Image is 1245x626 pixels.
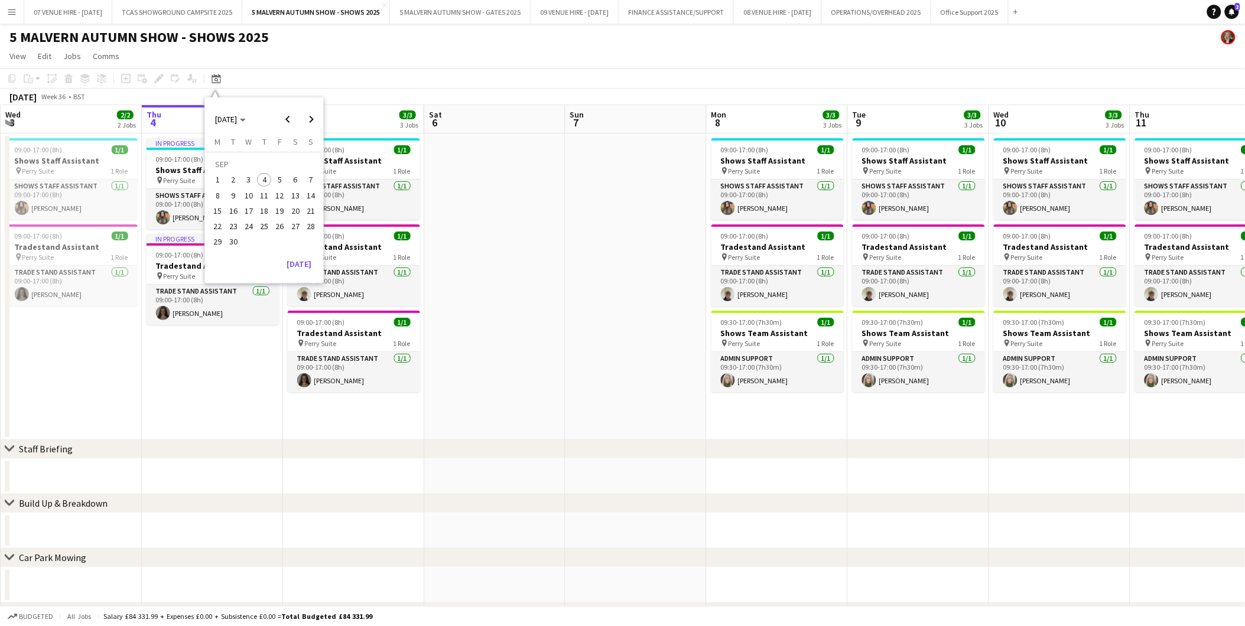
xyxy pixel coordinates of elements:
span: 1/1 [394,232,411,240]
h3: Shows Team Assistant [853,328,985,338]
td: SEP [210,156,318,172]
app-card-role: Admin Support1/109:30-17:00 (7h30m)[PERSON_NAME] [711,352,844,392]
div: 2 Jobs [118,120,136,129]
span: 09:00-17:00 (8h) [721,232,769,240]
div: In progress [147,234,279,243]
button: 07 VENUE HIRE - [DATE] [24,1,112,24]
h3: Tradestand Assistant [147,260,279,271]
span: 1 Role [111,253,128,262]
button: 29-09-2025 [210,234,225,249]
h3: Tradestand Assistant [853,242,985,252]
app-job-card: In progress09:00-17:00 (8h)1/1Shows Staff Assistant Perry Suite1 RoleShows Staff Assistant1/109:0... [147,138,279,229]
span: Perry Suite [1011,339,1043,348]
button: [DATE] [282,255,316,273]
span: 09:00-17:00 (8h) [15,232,63,240]
span: Perry Suite [1011,167,1043,175]
span: 1 Role [1100,167,1117,175]
span: Edit [38,51,51,61]
span: Perry Suite [1011,253,1043,262]
span: 14 [304,188,318,203]
button: 09-09-2025 [226,188,241,203]
span: 09:00-17:00 (8h) [862,232,910,240]
span: 09:00-17:00 (8h) [862,145,910,154]
span: 1/1 [818,318,834,327]
app-card-role: Shows Staff Assistant1/109:00-17:00 (8h)[PERSON_NAME] [5,180,138,220]
span: T [262,136,266,147]
span: F [278,136,282,147]
span: 15 [211,204,225,218]
app-card-role: Trade Stand Assistant1/109:00-17:00 (8h)[PERSON_NAME] [147,285,279,325]
app-user-avatar: Emily Jauncey [1221,30,1236,44]
app-job-card: 09:00-17:00 (8h)1/1Shows Staff Assistant Perry Suite1 RoleShows Staff Assistant1/109:00-17:00 (8h... [994,138,1126,220]
button: Next month [300,107,323,131]
span: 5 [273,173,287,187]
app-card-role: Trade Stand Assistant1/109:00-17:00 (8h)[PERSON_NAME] [288,266,420,306]
button: 12-09-2025 [272,188,287,203]
span: 12 [273,188,287,203]
span: T [231,136,235,147]
span: 1 Role [958,167,976,175]
div: 09:00-17:00 (8h)1/1Shows Staff Assistant Perry Suite1 RoleShows Staff Assistant1/109:00-17:00 (8h... [5,138,138,220]
span: 1 Role [958,339,976,348]
span: 1/1 [394,145,411,154]
h3: Shows Staff Assistant [147,165,279,175]
span: 11 [257,188,271,203]
span: 09:00-17:00 (8h) [1003,145,1051,154]
div: In progress [147,138,279,148]
button: 14-09-2025 [303,188,318,203]
span: 16 [226,204,240,218]
a: View [5,48,31,64]
h3: Tradestand Assistant [288,328,420,338]
span: Thu [147,109,161,120]
app-card-role: Trade Stand Assistant1/109:00-17:00 (8h)[PERSON_NAME] [288,352,420,392]
span: 20 [288,204,303,218]
span: Perry Suite [729,253,760,262]
span: 09:00-17:00 (8h) [15,145,63,154]
div: 09:00-17:00 (8h)1/1Tradestand Assistant Perry Suite1 RoleTrade Stand Assistant1/109:00-17:00 (8h)... [711,224,844,306]
span: Perry Suite [1152,167,1184,175]
button: 18-09-2025 [256,203,272,219]
span: 09:30-17:00 (7h30m) [721,318,782,327]
span: 1/1 [1100,318,1117,327]
span: 24 [242,219,256,233]
span: 09:00-17:00 (8h) [156,155,204,164]
span: Perry Suite [22,167,54,175]
span: Perry Suite [729,339,760,348]
span: Jobs [63,51,81,61]
span: 29 [211,235,225,249]
div: Car Park Mowing [19,552,86,563]
app-card-role: Shows Staff Assistant1/109:00-17:00 (8h)[PERSON_NAME] [853,180,985,220]
span: 2 [226,173,240,187]
button: 08-09-2025 [210,188,225,203]
button: Previous month [276,107,300,131]
span: 1/1 [394,318,411,327]
h3: Tradestand Assistant [711,242,844,252]
span: Thu [1135,109,1150,120]
button: 30-09-2025 [226,234,241,249]
h3: Tradestand Assistant [288,242,420,252]
span: Mon [711,109,727,120]
span: 1 Role [817,253,834,262]
button: FINANCE ASSISTANCE/SUPPORT [619,1,734,24]
button: 09 VENUE HIRE - [DATE] [531,1,619,24]
span: Perry Suite [22,253,54,262]
div: 3 Jobs [400,120,418,129]
span: Total Budgeted £84 331.99 [281,612,372,621]
div: 09:00-17:00 (8h)1/1Tradestand Assistant Perry Suite1 RoleTrade Stand Assistant1/109:00-17:00 (8h)... [853,224,985,306]
app-card-role: Admin Support1/109:30-17:00 (7h30m)[PERSON_NAME] [994,352,1126,392]
button: TCAS SHOWGROUND CAMPSITE 2025 [112,1,242,24]
button: 07-09-2025 [303,172,318,187]
span: 6 [427,116,442,129]
span: 17 [242,204,256,218]
app-job-card: 09:00-17:00 (8h)1/1Tradestand Assistant Perry Suite1 RoleTrade Stand Assistant1/109:00-17:00 (8h)... [288,224,420,306]
span: 1 Role [817,339,834,348]
span: 21 [304,204,318,218]
div: 09:30-17:00 (7h30m)1/1Shows Team Assistant Perry Suite1 RoleAdmin Support1/109:30-17:00 (7h30m)[P... [994,311,1126,392]
span: 11 [1133,116,1150,129]
div: Salary £84 331.99 + Expenses £0.00 + Subsistence £0.00 = [103,612,372,621]
span: M [214,136,220,147]
h3: Shows Staff Assistant [711,155,844,166]
app-card-role: Shows Staff Assistant1/109:00-17:00 (8h)[PERSON_NAME] [994,180,1126,220]
button: Choose month and year [210,109,251,130]
app-card-role: Trade Stand Assistant1/109:00-17:00 (8h)[PERSON_NAME] [994,266,1126,306]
